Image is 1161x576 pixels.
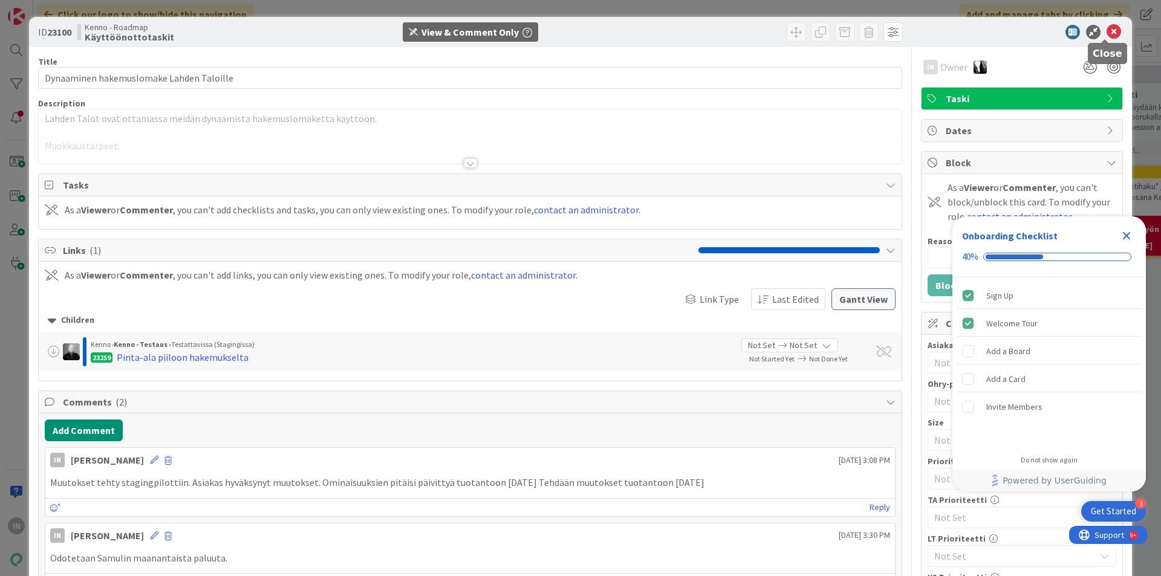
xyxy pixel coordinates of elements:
[45,419,123,441] button: Add Comment
[25,2,55,16] span: Support
[63,178,880,192] span: Tasks
[71,528,144,543] div: [PERSON_NAME]
[957,282,1141,309] div: Sign Up is complete.
[1135,498,1146,509] div: 3
[65,268,577,282] div: As a or , you can't add links, you can only view existing ones. To modify your role, .
[1003,181,1056,193] b: Commenter
[986,372,1026,386] div: Add a Card
[928,496,1116,504] div: TA Prioriteetti
[986,288,1013,303] div: Sign Up
[38,56,57,67] label: Title
[700,292,739,306] span: Link Type
[81,204,111,216] b: Viewer
[839,529,890,542] span: [DATE] 3:30 PM
[749,354,795,363] span: Not Started Yet
[748,339,775,352] span: Not Set
[964,181,994,193] b: Viewer
[934,509,1089,526] span: Not Set
[91,352,112,363] div: 23259
[117,350,249,364] div: Pinta-ala piiloon hakemukselta
[809,354,848,363] span: Not Done Yet
[923,60,938,74] div: IN
[957,393,1141,420] div: Invite Members is incomplete.
[948,180,1116,224] div: As a or , you can't block/unblock this card. To modify your role, .
[772,292,819,306] span: Last Edited
[45,112,896,126] p: Lahden Talot ovat ottamassa meidän dynaamista hakemuslomaketta käyttöön.
[946,91,1101,106] span: Taski
[957,310,1141,337] div: Welcome Tour is complete.
[928,380,1116,388] div: Ohry-prio
[928,274,969,296] button: Block
[928,534,1116,543] div: LT Prioriteetti
[928,457,1116,465] div: Priority
[71,453,144,467] div: [PERSON_NAME]
[534,204,639,216] a: contact an administrator
[962,228,1058,243] div: Onboarding Checklist
[957,338,1141,364] div: Add a Board is incomplete.
[790,339,817,352] span: Not Set
[63,243,692,257] span: Links
[65,202,640,217] div: As a or , you can't add checklists and tasks, you can only view existing ones. To modify your rol...
[171,340,255,349] span: Testattavissa (Stagingissa)
[946,155,1101,170] span: Block
[50,453,65,467] div: IN
[1021,455,1078,465] div: Do not show again
[89,244,101,256] span: ( 1 )
[986,344,1030,358] div: Add a Board
[952,470,1146,491] div: Footer
[81,269,111,281] b: Viewer
[50,476,890,490] p: Muutokset tehty stagingpilottiin. Asiakas hyväksynyt muutokset. Ominaisuuksien pitäisi päivittyä ...
[114,340,171,349] b: Kenno - Testaus ›
[934,432,1089,448] span: Not Set
[63,343,80,360] img: MV
[38,67,902,89] input: type card name here...
[962,251,1136,262] div: Checklist progress: 40%
[421,25,519,39] div: View & Comment Only
[751,288,825,310] button: Last Edited
[967,210,1072,222] a: contact an administrator
[831,288,896,310] button: Gantt View
[1081,501,1146,522] div: Open Get Started checklist, remaining modules: 3
[47,26,71,38] b: 23100
[934,548,1089,565] span: Not Set
[1117,226,1136,245] div: Close Checklist
[952,216,1146,491] div: Checklist Container
[952,277,1146,447] div: Checklist items
[946,123,1101,138] span: Dates
[120,204,173,216] b: Commenter
[870,500,890,515] a: Reply
[1093,48,1122,59] h5: Close
[986,316,1038,331] div: Welcome Tour
[38,98,85,109] span: Description
[940,60,968,74] span: Owner
[928,236,957,247] label: Reason
[63,395,880,409] span: Comments
[958,470,1140,491] a: Powered by UserGuiding
[974,60,987,74] img: KV
[50,551,890,565] p: Odotetaan Samulin maanantaista paluuta.
[986,400,1042,414] div: Invite Members
[934,470,1089,487] span: Not Set
[934,393,1089,410] span: Not Set
[1003,473,1107,488] span: Powered by UserGuiding
[61,5,67,15] div: 9+
[115,396,127,408] span: ( 2 )
[50,528,65,543] div: IN
[471,269,576,281] a: contact an administrator
[85,32,174,42] b: Käyttöönottotaskit
[91,340,114,349] span: Kenno ›
[1091,505,1136,517] div: Get Started
[85,22,174,32] span: Kenno - Roadmap
[839,454,890,467] span: [DATE] 3:08 PM
[934,355,1095,370] span: Not Set
[928,418,1116,427] div: Size
[38,25,71,39] span: ID
[48,314,893,327] div: Children
[946,316,1101,331] span: Custom Fields
[957,366,1141,392] div: Add a Card is incomplete.
[928,341,1116,349] div: Asiakas
[120,269,173,281] b: Commenter
[962,251,978,262] div: 40%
